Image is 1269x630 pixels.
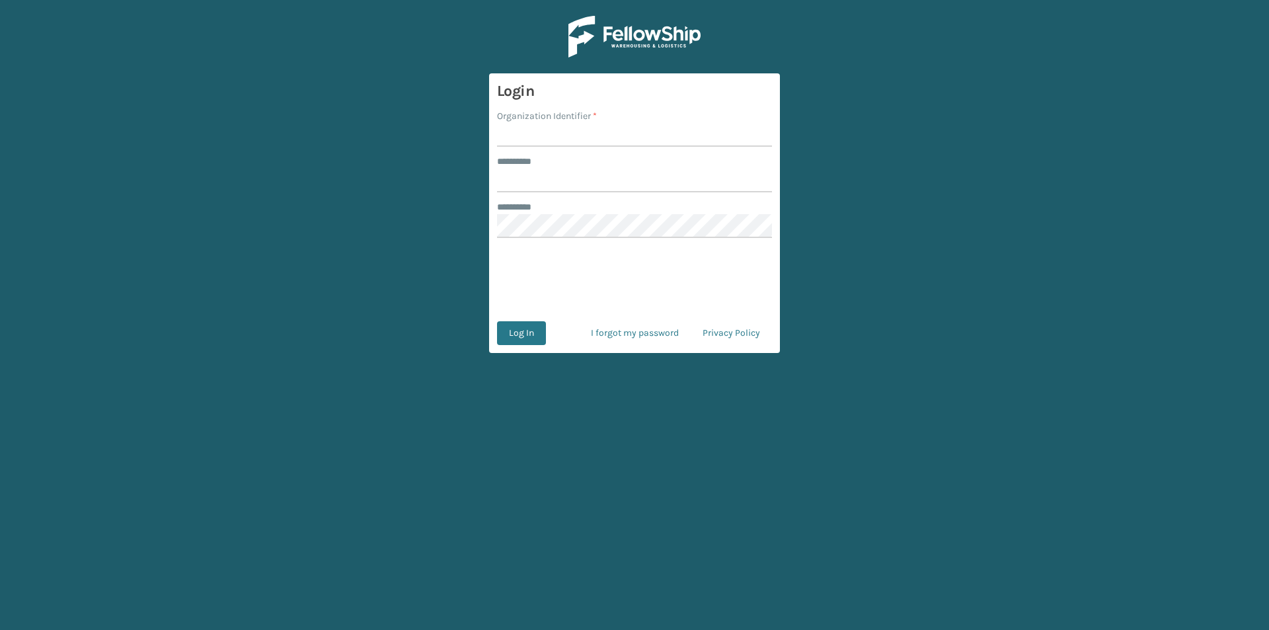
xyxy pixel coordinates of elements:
[691,321,772,345] a: Privacy Policy
[497,81,772,101] h3: Login
[497,321,546,345] button: Log In
[568,16,701,58] img: Logo
[579,321,691,345] a: I forgot my password
[534,254,735,305] iframe: reCAPTCHA
[497,109,597,123] label: Organization Identifier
